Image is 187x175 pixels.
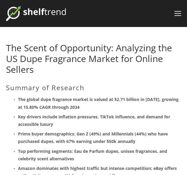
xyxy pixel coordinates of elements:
[18,148,168,162] strong: Top performing segments: Eau de Parfum dupes, unisex fragrances, and celebrity scent alternatives
[18,96,180,110] strong: The global dupe fragrance market is valued at $2.71 billion in [DATE], growing at 15.80% CAGR thr...
[6,84,181,91] h2: Summary of Research
[6,42,172,76] a: The Scent of Opportunity: Analyzing the US Dupe Fragrance Market for Online Sellers
[18,131,169,144] strong: Prime buyer demographics: Gen Z (49%) and Millennials (44%) who have purchased dupes, with 67% ea...
[18,114,171,127] strong: Key drivers include inflation pressures, TikTok influence, and demand for accessible luxury
[6,6,66,21] img: ShelfTrend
